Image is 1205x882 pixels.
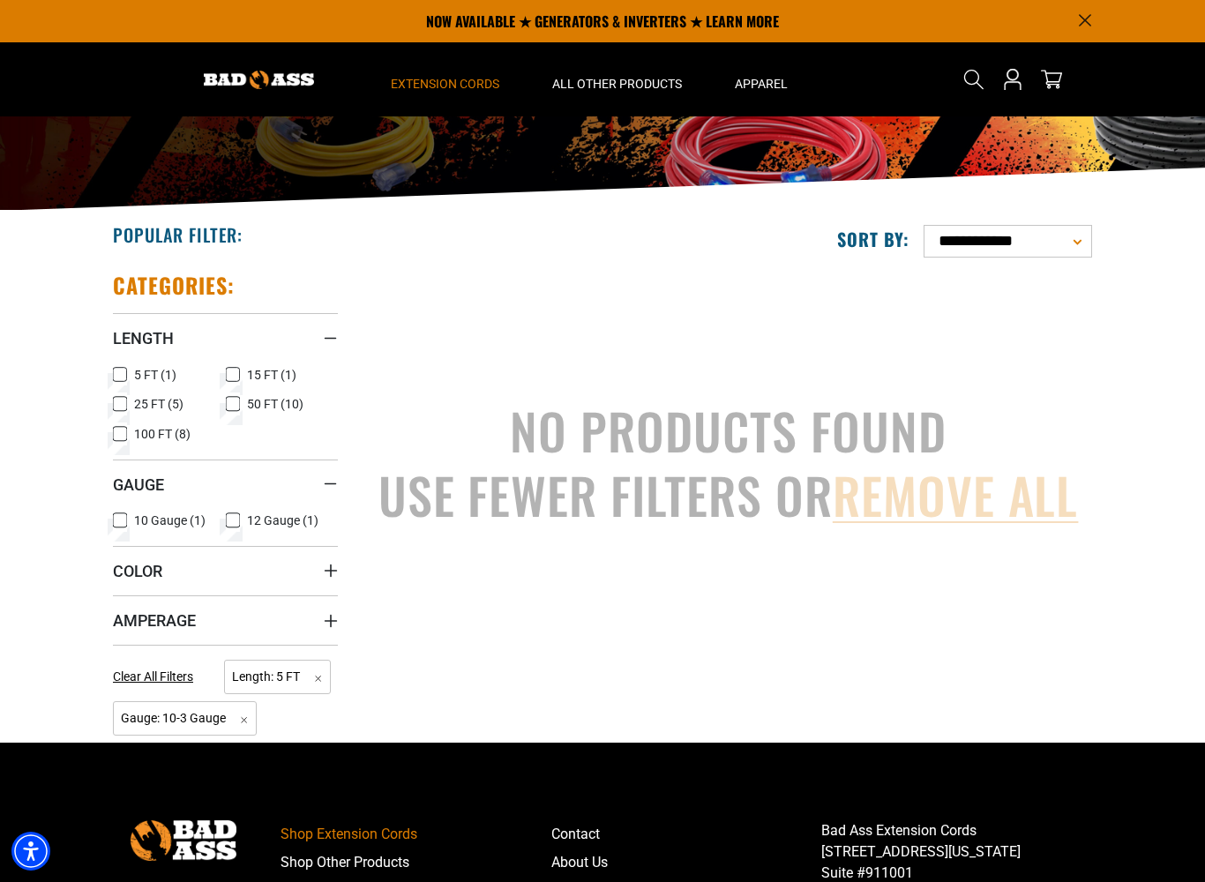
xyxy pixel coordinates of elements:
span: Length: 5 FT [224,660,331,694]
div: Accessibility Menu [11,832,50,871]
span: 12 Gauge (1) [247,514,318,527]
a: Length: 5 FT [224,668,331,684]
span: 50 FT (10) [247,398,303,410]
a: Clear All Filters [113,668,200,686]
a: Contact [551,820,822,848]
span: 15 FT (1) [247,369,296,381]
summary: Search [960,65,988,93]
a: Open this option [999,42,1027,116]
span: Amperage [113,610,196,631]
a: cart [1037,69,1066,90]
span: Apparel [735,76,788,92]
summary: Amperage [113,595,338,645]
span: Gauge: 10-3 Gauge [113,701,257,736]
summary: Gauge [113,460,338,509]
span: 25 FT (5) [134,398,183,410]
span: All Other Products [552,76,682,92]
a: Shop Extension Cords [281,820,551,848]
summary: Color [113,546,338,595]
label: Sort by: [837,228,909,250]
span: Color [113,561,162,581]
a: Shop Other Products [281,848,551,877]
img: Bad Ass Extension Cords [204,71,314,89]
a: About Us [551,848,822,877]
img: Bad Ass Extension Cords [131,820,236,860]
summary: Extension Cords [364,42,526,116]
summary: Length [113,313,338,363]
span: 10 Gauge (1) [134,514,206,527]
span: 5 FT (1) [134,369,176,381]
a: Gauge: 10-3 Gauge [113,709,257,726]
summary: All Other Products [526,42,708,116]
span: 100 FT (8) [134,428,191,440]
span: Clear All Filters [113,669,193,684]
span: Gauge [113,475,164,495]
h2: Categories: [113,272,235,299]
summary: Apparel [708,42,814,116]
span: Length [113,328,174,348]
h2: Popular Filter: [113,223,243,246]
span: Extension Cords [391,76,499,92]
